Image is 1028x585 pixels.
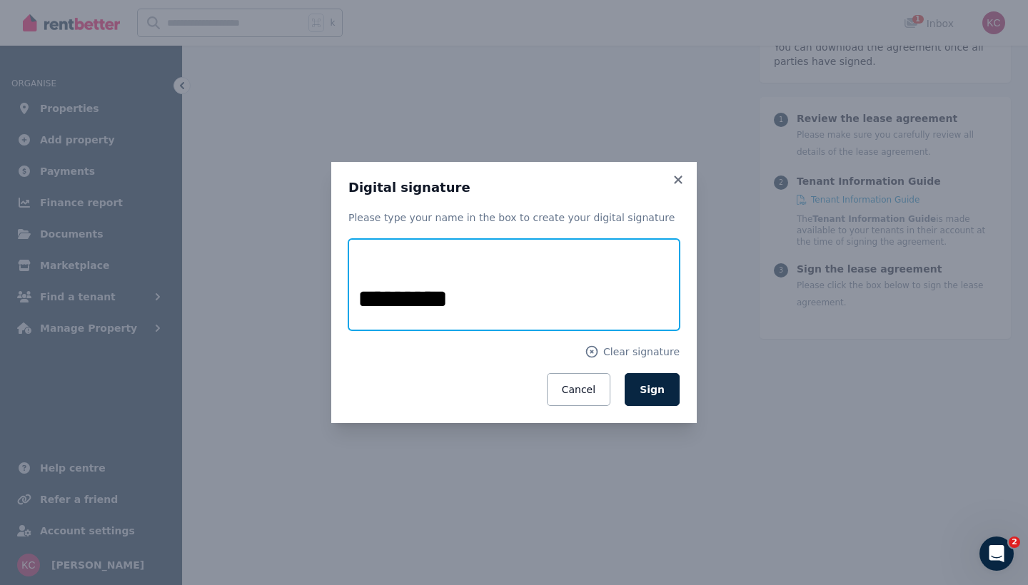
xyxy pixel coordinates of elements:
[348,179,680,196] h3: Digital signature
[979,536,1014,571] iframe: Intercom live chat
[625,373,680,406] button: Sign
[348,210,680,225] p: Please type your name in the box to create your digital signature
[1009,536,1020,548] span: 2
[640,384,665,395] span: Sign
[603,345,680,359] span: Clear signature
[547,373,610,406] button: Cancel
